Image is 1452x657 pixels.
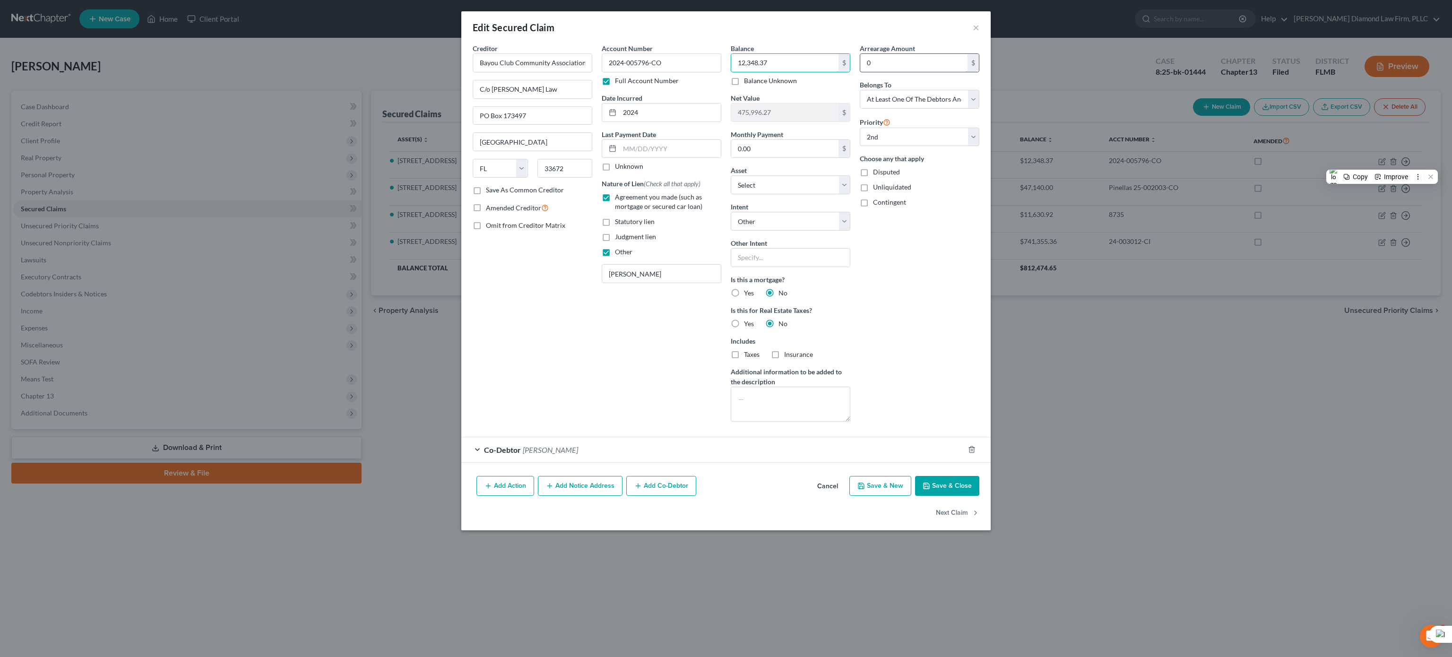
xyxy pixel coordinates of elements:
[615,217,655,225] span: Statutory lien
[784,350,813,358] span: Insurance
[731,275,850,285] label: Is this a mortgage?
[473,80,592,98] input: Enter address...
[778,289,787,297] span: No
[615,193,702,210] span: Agreement you made (such as mortgage or secured car loan)
[778,320,787,328] span: No
[731,130,783,139] label: Monthly Payment
[602,53,721,72] input: --
[473,107,592,125] input: Apt, Suite, etc...
[968,54,979,72] div: $
[744,76,797,86] label: Balance Unknown
[484,445,521,454] span: Co-Debtor
[1439,625,1447,632] span: 4
[731,238,767,248] label: Other Intent
[873,168,900,176] span: Disputed
[973,22,979,33] button: ×
[615,76,679,86] label: Full Account Number
[731,140,838,158] input: 0.00
[860,43,915,53] label: Arrearage Amount
[602,265,721,283] input: Specify...
[810,477,846,496] button: Cancel
[731,305,850,315] label: Is this for Real Estate Taxes?
[744,320,754,328] span: Yes
[731,367,850,387] label: Additional information to be added to the description
[473,133,592,151] input: Enter city...
[731,54,838,72] input: 0.00
[644,180,700,188] span: (Check all that apply)
[486,221,565,229] span: Omit from Creditor Matrix
[838,54,850,72] div: $
[731,166,747,174] span: Asset
[731,104,838,121] input: 0.00
[486,204,541,212] span: Amended Creditor
[615,162,643,171] label: Unknown
[1420,625,1443,648] iframe: Intercom live chat
[615,248,632,256] span: Other
[838,104,850,121] div: $
[744,350,760,358] span: Taxes
[473,44,498,52] span: Creditor
[602,43,653,53] label: Account Number
[744,289,754,297] span: Yes
[838,140,850,158] div: $
[538,476,622,496] button: Add Notice Address
[936,503,979,523] button: Next Claim
[731,43,754,53] label: Balance
[473,21,554,34] div: Edit Secured Claim
[731,248,850,267] input: Specify...
[731,336,850,346] label: Includes
[620,140,721,158] input: MM/DD/YYYY
[620,104,721,121] input: MM/DD/YYYY
[873,198,906,206] span: Contingent
[476,476,534,496] button: Add Action
[473,53,592,72] input: Search creditor by name...
[523,445,578,454] span: [PERSON_NAME]
[626,476,696,496] button: Add Co-Debtor
[602,93,642,103] label: Date Incurred
[602,130,656,139] label: Last Payment Date
[615,233,656,241] span: Judgment lien
[860,154,979,164] label: Choose any that apply
[873,183,911,191] span: Unliquidated
[860,81,891,89] span: Belongs To
[915,476,979,496] button: Save & Close
[486,185,564,195] label: Save As Common Creditor
[849,476,911,496] button: Save & New
[537,159,593,178] input: Enter zip...
[731,93,760,103] label: Net Value
[860,54,968,72] input: 0.00
[731,202,748,212] label: Intent
[602,179,700,189] label: Nature of Lien
[860,116,890,128] label: Priority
